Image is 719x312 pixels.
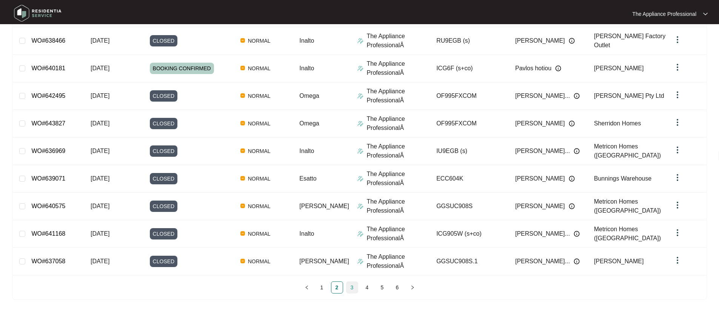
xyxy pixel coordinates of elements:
[410,285,415,290] span: right
[357,148,363,154] img: Assigner Icon
[91,175,109,182] span: [DATE]
[240,148,245,153] img: Vercel Logo
[430,137,509,165] td: IU9EGB (s)
[299,148,314,154] span: Inalto
[515,257,570,266] span: [PERSON_NAME]...
[357,176,363,182] img: Assigner Icon
[515,147,570,156] span: [PERSON_NAME]...
[515,119,565,128] span: [PERSON_NAME]
[357,203,363,209] img: Assigner Icon
[357,38,363,44] img: Assigner Icon
[406,281,419,293] button: right
[430,248,509,275] td: GGSUC908S.1
[31,120,65,127] a: WO#643827
[594,226,661,241] span: Metricon Homes ([GEOGRAPHIC_DATA])
[299,230,314,237] span: Inalto
[594,65,644,71] span: [PERSON_NAME]
[515,174,565,183] span: [PERSON_NAME]
[594,120,641,127] span: Sherridon Homes
[406,281,419,293] li: Next Page
[245,202,274,211] span: NORMAL
[31,65,65,71] a: WO#640181
[31,93,65,99] a: WO#642495
[594,93,664,99] span: [PERSON_NAME] Pty Ltd
[632,10,696,18] p: The Appliance Professional
[91,258,109,264] span: [DATE]
[91,148,109,154] span: [DATE]
[316,281,328,293] li: 1
[346,282,358,293] a: 3
[594,198,661,214] span: Metricon Homes ([GEOGRAPHIC_DATA])
[357,231,363,237] img: Assigner Icon
[299,175,316,182] span: Esatto
[299,120,319,127] span: Omega
[357,120,363,127] img: Assigner Icon
[673,35,682,44] img: dropdown arrow
[31,258,65,264] a: WO#637058
[245,257,274,266] span: NORMAL
[150,118,178,129] span: CLOSED
[515,36,565,45] span: [PERSON_NAME]
[11,2,64,25] img: residentia service logo
[673,118,682,127] img: dropdown arrow
[245,64,274,73] span: NORMAL
[673,256,682,265] img: dropdown arrow
[366,170,430,188] p: The Appliance ProfessionalÂ
[91,65,109,71] span: [DATE]
[515,91,570,100] span: [PERSON_NAME]...
[574,148,580,154] img: Info icon
[91,120,109,127] span: [DATE]
[430,110,509,137] td: OF995FXCOM
[245,36,274,45] span: NORMAL
[240,231,245,236] img: Vercel Logo
[299,93,319,99] span: Omega
[594,258,644,264] span: [PERSON_NAME]
[430,220,509,248] td: ICG905W (s+co)
[574,258,580,264] img: Info icon
[569,203,575,209] img: Info icon
[430,193,509,220] td: GGSUC908S
[150,173,178,184] span: CLOSED
[150,145,178,157] span: CLOSED
[574,93,580,99] img: Info icon
[31,175,65,182] a: WO#639071
[245,119,274,128] span: NORMAL
[245,174,274,183] span: NORMAL
[331,282,343,293] a: 2
[673,173,682,182] img: dropdown arrow
[299,258,349,264] span: [PERSON_NAME]
[150,63,214,74] span: BOOKING CONFIRMED
[91,203,109,209] span: [DATE]
[594,143,661,159] span: Metricon Homes ([GEOGRAPHIC_DATA])
[594,33,665,48] span: [PERSON_NAME] Factory Outlet
[362,282,373,293] a: 4
[366,59,430,77] p: The Appliance ProfessionalÂ
[673,90,682,99] img: dropdown arrow
[240,121,245,125] img: Vercel Logo
[357,258,363,264] img: Assigner Icon
[366,32,430,50] p: The Appliance ProfessionalÂ
[515,202,565,211] span: [PERSON_NAME]
[150,256,178,267] span: CLOSED
[673,63,682,72] img: dropdown arrow
[31,203,65,209] a: WO#640575
[569,176,575,182] img: Info icon
[430,82,509,110] td: OF995FXCOM
[366,87,430,105] p: The Appliance ProfessionalÂ
[305,285,309,290] span: left
[150,201,178,212] span: CLOSED
[299,203,349,209] span: [PERSON_NAME]
[31,148,65,154] a: WO#636969
[594,175,651,182] span: Bunnings Warehouse
[245,229,274,238] span: NORMAL
[673,201,682,210] img: dropdown arrow
[366,197,430,215] p: The Appliance ProfessionalÂ
[366,225,430,243] p: The Appliance ProfessionalÂ
[430,55,509,82] td: ICG6F (s+co)
[240,38,245,43] img: Vercel Logo
[377,282,388,293] a: 5
[240,204,245,208] img: Vercel Logo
